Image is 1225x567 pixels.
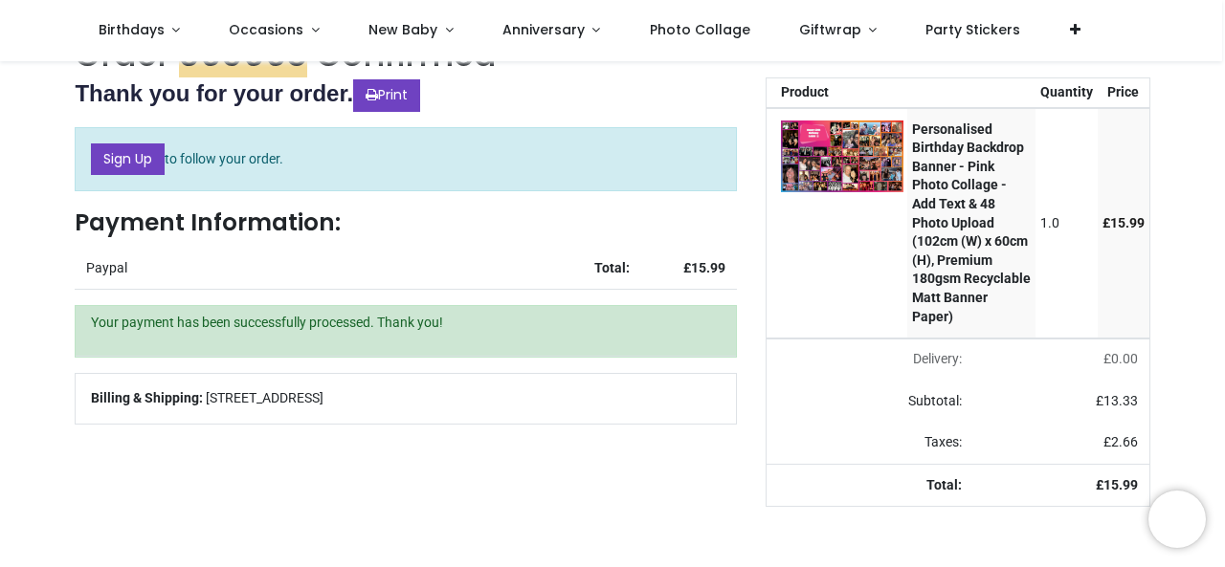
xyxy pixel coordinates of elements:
h2: Thank you for your order. [75,77,736,111]
span: [STREET_ADDRESS] [206,389,323,408]
strong: £ [1096,477,1138,492]
span: Occasions [229,20,303,39]
span: £ [1103,351,1138,366]
div: 1.0 [1040,214,1093,233]
td: Paypal [75,248,545,290]
span: 15.99 [691,260,725,275]
strong: Total: [926,477,962,492]
span: 15.99 [1110,215,1145,230]
td: Delivery will be updated after choosing a new delivery method [767,338,973,381]
th: Quantity [1036,78,1098,107]
span: 0.00 [1111,351,1138,366]
span: Anniversary [502,20,585,39]
th: Product [767,78,908,107]
strong: Total: [594,260,630,275]
span: 13.33 [1103,393,1138,408]
td: Subtotal: [767,381,973,423]
th: Price [1098,78,1149,107]
td: Taxes: [767,422,973,464]
span: Party Stickers [925,20,1020,39]
span: £ [1103,434,1138,449]
span: £ [1096,393,1138,408]
span: Photo Collage [650,20,750,39]
strong: £ [683,260,725,275]
b: Billing & Shipping: [91,390,203,405]
p: to follow your order. [75,127,736,192]
strong: Payment Information: [75,206,341,239]
span: 2.66 [1111,434,1138,449]
p: Your payment has been successfully processed. Thank you! [91,314,720,333]
span: Giftwrap [799,20,861,39]
a: Print [353,79,420,112]
strong: Personalised Birthday Backdrop Banner - Pink Photo Collage - Add Text & 48 Photo Upload (102cm (W... [912,121,1031,324]
span: £ [1102,215,1145,230]
span: Birthdays [99,20,165,39]
a: Sign Up [91,143,165,176]
span: 15.99 [1103,477,1138,492]
iframe: Brevo live chat [1148,491,1206,548]
span: New Baby [368,20,437,39]
img: 8A6qVN8aRA1noAAAAASUVORK5CYII= [781,120,903,192]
